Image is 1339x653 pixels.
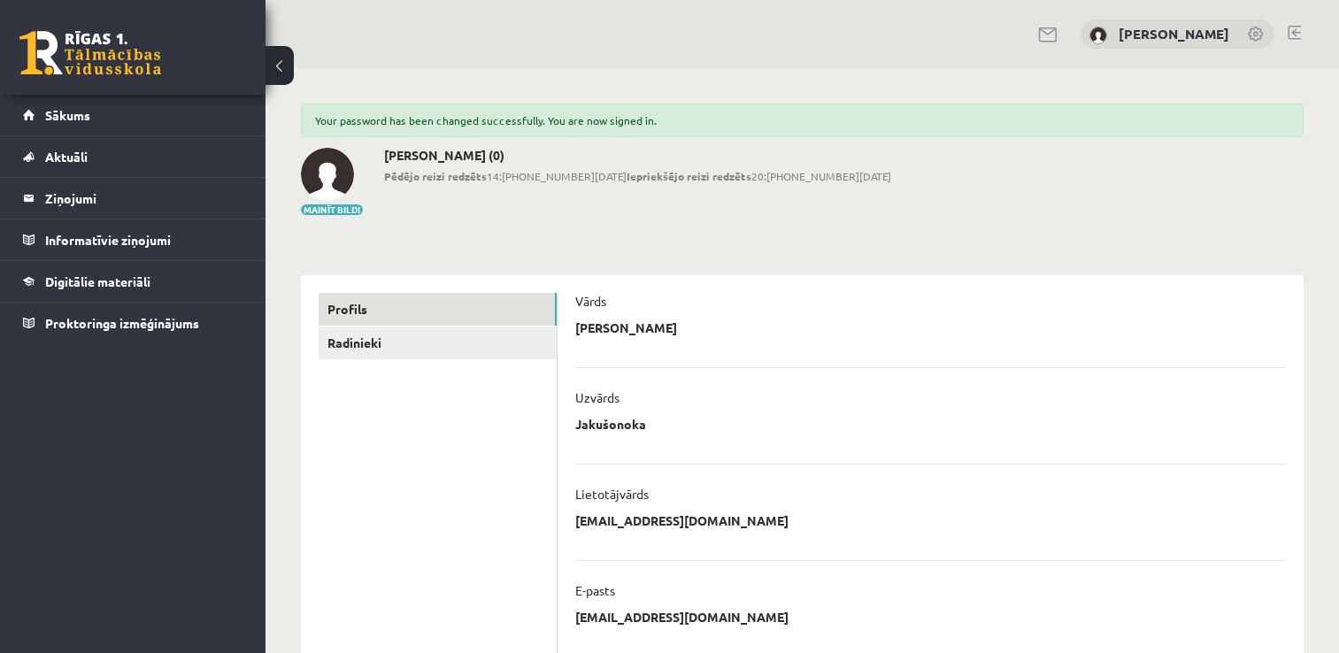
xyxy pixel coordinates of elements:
p: Jakušonoka [575,416,646,432]
span: Proktoringa izmēģinājums [45,315,199,331]
p: Lietotājvārds [575,486,649,502]
a: Digitālie materiāli [23,261,243,302]
a: Profils [319,293,557,326]
h2: [PERSON_NAME] (0) [384,148,891,163]
a: Radinieki [319,326,557,359]
a: Proktoringa izmēģinājums [23,303,243,343]
span: 14:[PHONE_NUMBER][DATE] 20:[PHONE_NUMBER][DATE] [384,168,891,184]
a: Aktuāli [23,136,243,177]
legend: Ziņojumi [45,178,243,219]
img: Anita Jakušonoka [1089,27,1107,44]
span: Sākums [45,107,90,123]
p: Vārds [575,293,606,309]
b: Iepriekšējo reizi redzēts [627,169,751,183]
img: Anita Jakušonoka [301,148,354,201]
p: [EMAIL_ADDRESS][DOMAIN_NAME] [575,609,789,625]
p: [PERSON_NAME] [575,319,677,335]
p: E-pasts [575,582,615,598]
span: Digitālie materiāli [45,273,150,289]
p: Uzvārds [575,389,619,405]
button: Mainīt bildi [301,204,363,215]
a: Sākums [23,95,243,135]
p: [EMAIL_ADDRESS][DOMAIN_NAME] [575,512,789,528]
span: Aktuāli [45,149,88,165]
legend: Informatīvie ziņojumi [45,219,243,260]
a: Ziņojumi [23,178,243,219]
a: Informatīvie ziņojumi [23,219,243,260]
a: [PERSON_NAME] [1119,25,1229,42]
b: Pēdējo reizi redzēts [384,169,487,183]
div: Your password has been changed successfully. You are now signed in. [301,104,1304,137]
a: Rīgas 1. Tālmācības vidusskola [19,31,161,75]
